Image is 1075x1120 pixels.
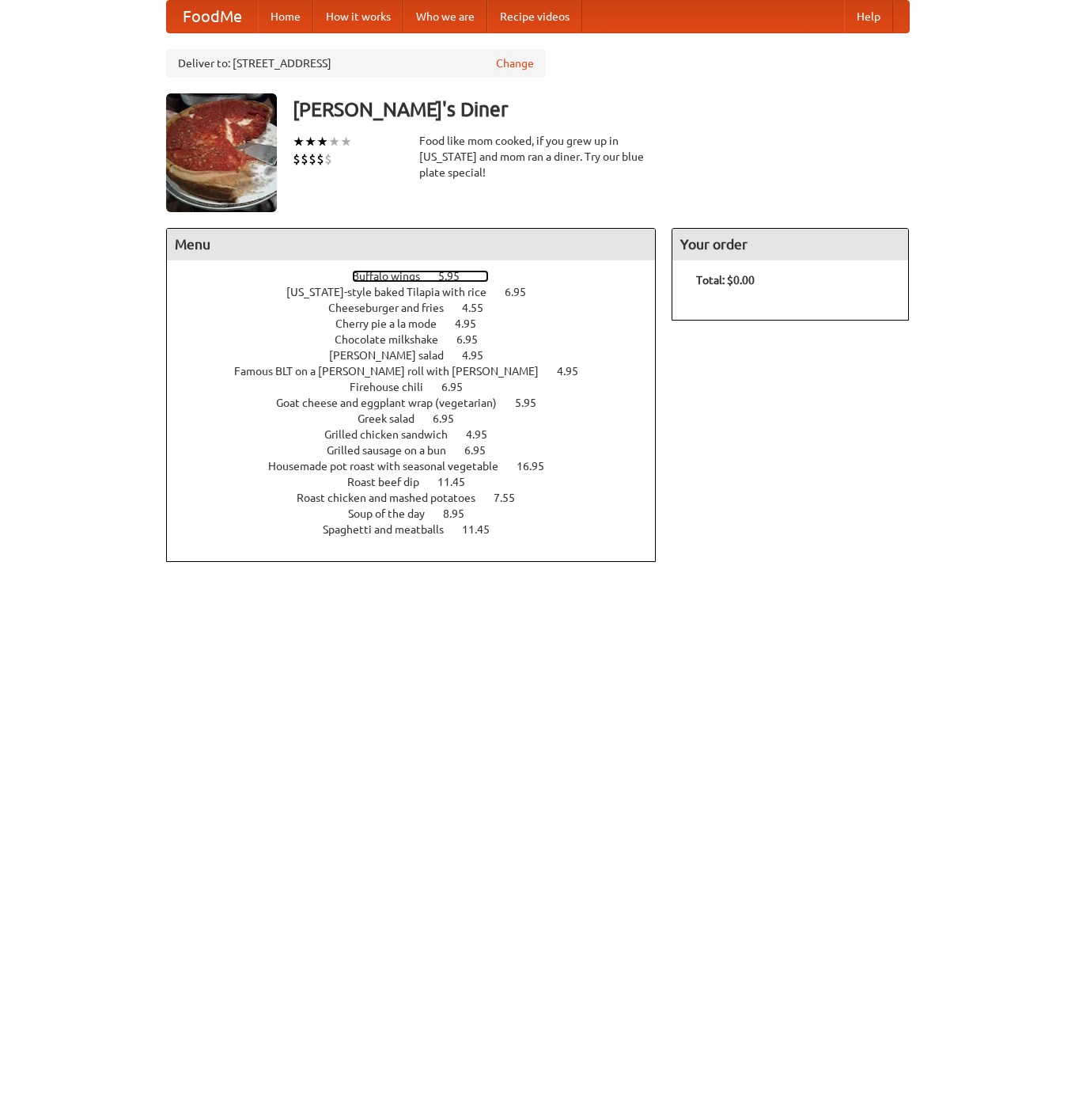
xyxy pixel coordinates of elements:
span: Roast beef dip [347,476,435,488]
a: Cherry pie a la mode 4.95 [335,317,505,330]
a: Goat cheese and eggplant wrap (vegetarian) 5.95 [276,397,566,409]
a: Soup of the day 8.95 [348,507,494,520]
li: $ [308,150,316,168]
span: 4.95 [466,428,503,441]
span: Soup of the day [348,507,441,520]
li: ★ [293,133,305,150]
a: Home [258,1,313,32]
a: Roast chicken and mashed potatoes 7.55 [297,492,544,504]
a: Help [844,1,893,32]
span: 6.95 [441,381,479,393]
div: Food like mom cooked, if you grew up in [US_STATE] and mom ran a diner. Try our blue plate special! [419,133,657,180]
a: Recipe videos [487,1,582,32]
a: Buffalo wings 5.95 [352,270,489,283]
span: Greek salad [358,412,430,425]
a: Famous BLT on a [PERSON_NAME] roll with [PERSON_NAME] 4.95 [234,365,608,378]
a: Spaghetti and meatballs 11.45 [323,523,519,536]
a: [PERSON_NAME] salad 4.95 [329,349,513,362]
span: Famous BLT on a [PERSON_NAME] roll with [PERSON_NAME] [234,365,555,378]
span: 6.95 [456,333,494,346]
span: 6.95 [505,286,542,298]
li: ★ [316,133,328,150]
span: Buffalo wings [352,270,436,283]
a: Housemade pot roast with seasonal vegetable 16.95 [268,460,573,473]
li: $ [316,150,324,168]
li: ★ [340,133,352,150]
a: Chocolate milkshake 6.95 [335,333,507,346]
b: Total: $0.00 [696,274,755,287]
span: 11.45 [462,523,505,536]
a: Grilled chicken sandwich 4.95 [324,428,517,441]
a: Change [496,55,534,71]
span: Chocolate milkshake [335,333,454,346]
span: 4.55 [462,302,499,314]
li: $ [293,150,301,168]
span: Spaghetti and meatballs [323,523,460,536]
span: Roast chicken and mashed potatoes [297,492,491,504]
span: 8.95 [443,507,480,520]
span: [US_STATE]-style baked Tilapia with rice [286,286,502,298]
img: angular.jpg [166,93,277,212]
li: ★ [328,133,340,150]
li: $ [301,150,308,168]
span: 5.95 [515,397,552,409]
span: [PERSON_NAME] salad [329,349,460,362]
a: Grilled sausage on a bun 6.95 [327,444,515,457]
span: 4.95 [455,317,492,330]
span: 6.95 [464,444,502,457]
a: Who we are [403,1,487,32]
a: Roast beef dip 11.45 [347,476,494,488]
span: 4.95 [462,349,499,362]
span: Grilled sausage on a bun [327,444,462,457]
span: Firehouse chili [350,381,439,393]
span: Cheeseburger and fries [328,302,460,314]
span: 11.45 [437,476,481,488]
span: 16.95 [517,460,560,473]
a: FoodMe [167,1,258,32]
h3: [PERSON_NAME]'s Diner [293,93,910,125]
span: 4.95 [557,365,594,378]
a: Cheeseburger and fries 4.55 [328,302,513,314]
li: $ [324,150,332,168]
div: Deliver to: [STREET_ADDRESS] [166,49,546,78]
h4: Menu [167,229,656,260]
span: Housemade pot roast with seasonal vegetable [268,460,514,473]
span: Cherry pie a la mode [335,317,452,330]
span: 6.95 [433,412,470,425]
a: [US_STATE]-style baked Tilapia with rice 6.95 [286,286,555,298]
li: ★ [305,133,316,150]
a: Firehouse chili 6.95 [350,381,492,393]
span: 5.95 [438,270,475,283]
a: How it works [313,1,403,32]
a: Greek salad 6.95 [358,412,483,425]
span: 7.55 [494,492,531,504]
h4: Your order [672,229,908,260]
span: Grilled chicken sandwich [324,428,464,441]
span: Goat cheese and eggplant wrap (vegetarian) [276,397,513,409]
